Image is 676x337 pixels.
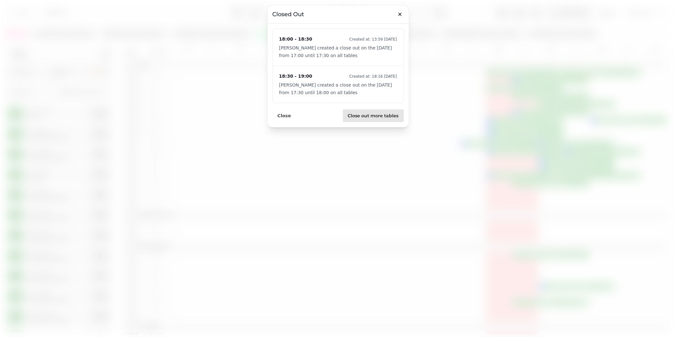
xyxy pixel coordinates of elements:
p: Created at: 13:59 [DATE] [349,37,397,42]
p: [PERSON_NAME] created a close out on the [DATE] from 17:00 until 17:30 on all tables [279,44,397,59]
p: Created at: 18:16 [DATE] [349,74,397,79]
h3: Closed out [273,10,404,18]
span: Close [278,113,291,118]
button: Close out more tables [343,109,404,122]
button: Close [273,109,296,122]
p: 18:30 - 19:00 [279,72,312,80]
p: [PERSON_NAME] created a close out on the [DATE] from 17:30 until 18:00 on all tables [279,81,397,96]
span: Close out more tables [348,113,399,118]
p: 18:00 - 18:30 [279,35,312,43]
